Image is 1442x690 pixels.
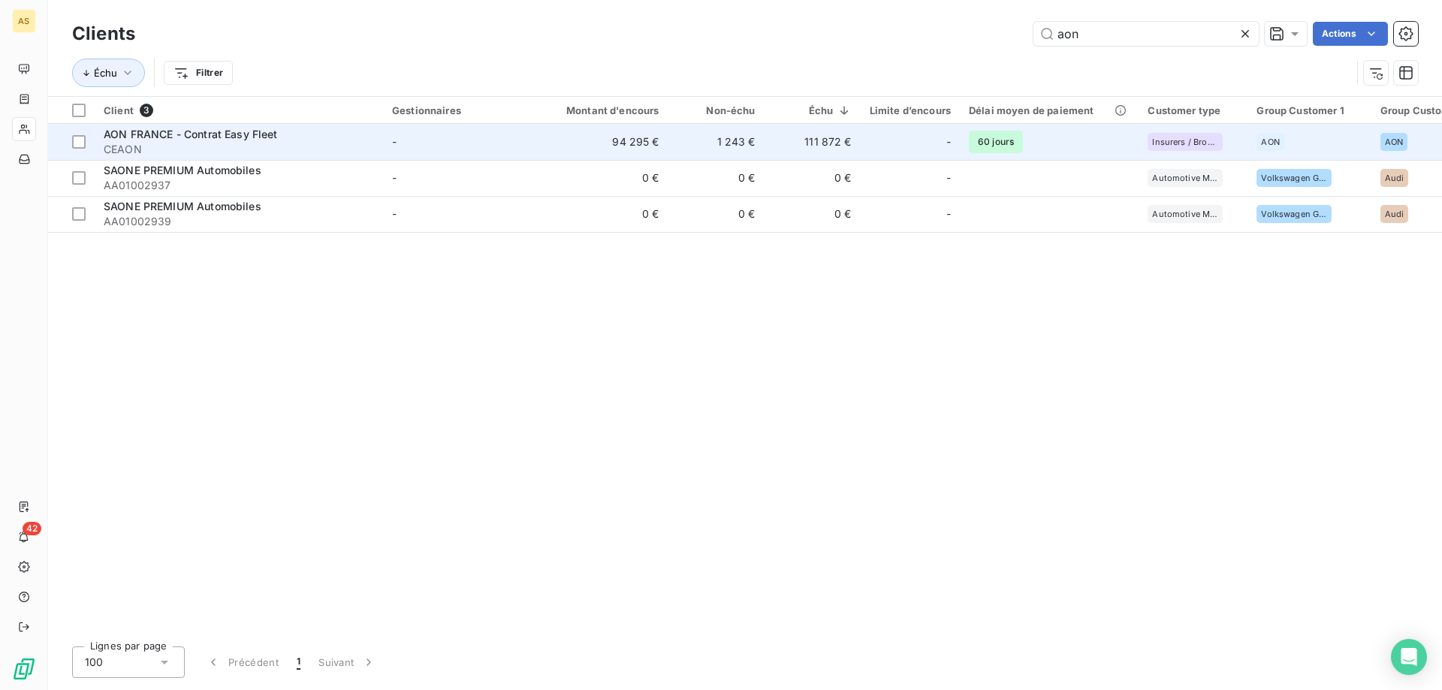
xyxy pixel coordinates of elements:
span: Échu [94,67,117,79]
span: AON FRANCE - Contrat Easy Fleet [104,128,278,140]
td: 1 243 € [668,124,765,160]
span: - [946,170,951,185]
span: AA01002937 [104,178,374,193]
div: Customer type [1148,104,1238,116]
div: Délai moyen de paiement [969,104,1130,116]
span: - [946,206,951,221]
td: 0 € [539,160,668,196]
td: 0 € [668,160,765,196]
span: 3 [140,104,153,117]
span: Volkswagen Group [1261,173,1327,182]
td: 94 295 € [539,124,668,160]
span: 42 [23,522,41,535]
span: - [392,135,397,148]
span: - [392,171,397,184]
span: AA01002939 [104,214,374,229]
button: Filtrer [164,61,233,85]
span: Audi [1385,209,1404,218]
button: 1 [288,646,309,678]
span: CEAON [104,142,374,157]
span: 60 jours [969,131,1023,153]
td: 111 872 € [765,124,861,160]
span: AON [1261,137,1279,146]
span: SAONE PREMIUM Automobiles [104,200,261,212]
span: Client [104,104,134,116]
button: Actions [1313,22,1388,46]
td: 0 € [539,196,668,232]
h3: Clients [72,20,135,47]
div: Limite d’encours [870,104,951,116]
div: Non-échu [677,104,756,116]
button: Précédent [197,646,288,678]
div: Open Intercom Messenger [1391,639,1427,675]
span: 1 [297,655,300,670]
div: Échu [774,104,852,116]
td: 0 € [765,196,861,232]
span: - [392,207,397,220]
span: Volkswagen Group [1261,209,1327,218]
span: Automotive Manufacturers [1152,209,1218,218]
img: Logo LeanPay [12,657,36,681]
button: Échu [72,59,145,87]
span: SAONE PREMIUM Automobiles [104,164,261,176]
input: Rechercher [1033,22,1259,46]
div: Group Customer 1 [1256,104,1362,116]
span: Insurers / Brokers [1152,137,1218,146]
button: Suivant [309,646,385,678]
span: - [946,134,951,149]
span: Audi [1385,173,1404,182]
span: Automotive Manufacturers [1152,173,1218,182]
td: 0 € [668,196,765,232]
span: 100 [85,655,103,670]
td: 0 € [765,160,861,196]
div: AS [12,9,36,33]
div: Montant d'encours [548,104,659,116]
div: Gestionnaires [392,104,530,116]
span: AON [1385,137,1403,146]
